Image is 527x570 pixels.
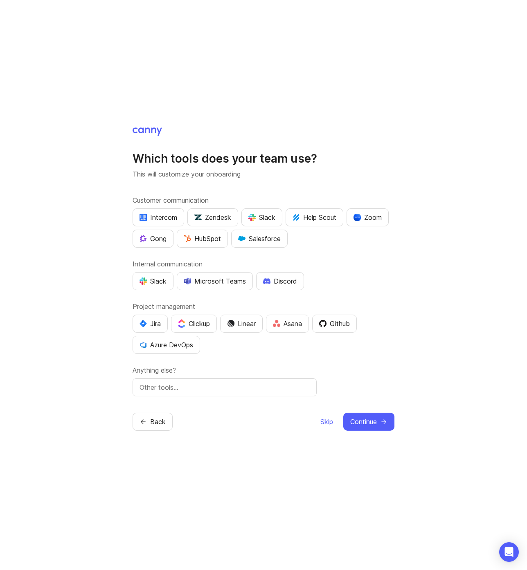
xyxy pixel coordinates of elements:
[140,320,147,327] img: svg+xml;base64,PHN2ZyB4bWxucz0iaHR0cDovL3d3dy53My5vcmcvMjAwMC9zdmciIHZpZXdCb3g9IjAgMCA0MC4zNDMgND...
[177,230,228,248] button: HubSpot
[320,413,333,431] button: Skip
[238,234,281,244] div: Salesforce
[194,212,231,222] div: Zendesk
[140,214,147,221] img: eRR1duPH6fQxdnSV9IruPjCimau6md0HxlPR81SIPROHX1VjYjAN9a41AAAAAElFTkSuQmCC
[133,259,394,269] label: Internal communication
[140,340,193,350] div: Azure DevOps
[150,417,166,427] span: Back
[140,276,167,286] div: Slack
[133,336,200,354] button: Azure DevOps
[140,382,310,392] input: Other tools…
[231,230,288,248] button: Salesforce
[343,413,394,431] button: Continue
[248,212,275,222] div: Slack
[184,276,246,286] div: Microsoft Teams
[133,413,173,431] button: Back
[178,319,210,329] div: Clickup
[319,320,327,327] img: 0D3hMmx1Qy4j6AAAAAElFTkSuQmCC
[312,315,357,333] button: Github
[178,319,185,328] img: j83v6vj1tgY2AAAAABJRU5ErkJggg==
[171,315,217,333] button: Clickup
[227,319,256,329] div: Linear
[133,208,184,226] button: Intercom
[286,208,343,226] button: Help Scout
[133,127,162,136] img: Canny Home
[140,234,167,244] div: Gong
[354,214,361,221] img: xLHbn3khTPgAAAABJRU5ErkJggg==
[248,214,256,221] img: WIAAAAASUVORK5CYII=
[350,417,377,427] span: Continue
[133,272,173,290] button: Slack
[263,278,270,284] img: +iLplPsjzba05dttzK064pds+5E5wZnCVbuGoLvBrYdmEPrXTzGo7zG60bLEREEjvOjaG9Saez5xsOEAbxBwOP6dkea84XY9O...
[184,234,221,244] div: HubSpot
[133,151,394,166] h1: Which tools does your team use?
[220,315,263,333] button: Linear
[263,276,297,286] div: Discord
[133,302,394,311] label: Project management
[187,208,238,226] button: Zendesk
[133,169,394,179] p: This will customize your onboarding
[133,230,173,248] button: Gong
[293,214,300,221] img: kV1LT1TqjqNHPtRK7+FoaplE1qRq1yqhg056Z8K5Oc6xxgIuf0oNQ9LelJqbcyPisAf0C9LDpX5UIuAAAAAElFTkSuQmCC
[256,272,304,290] button: Discord
[273,319,302,329] div: Asana
[347,208,389,226] button: Zoom
[266,315,309,333] button: Asana
[293,212,336,222] div: Help Scout
[140,341,147,349] img: YKcwp4sHBXAAAAAElFTkSuQmCC
[354,212,382,222] div: Zoom
[133,365,394,375] label: Anything else?
[320,417,333,427] span: Skip
[177,272,253,290] button: Microsoft Teams
[241,208,282,226] button: Slack
[319,319,350,329] div: Github
[140,319,161,329] div: Jira
[273,320,280,327] img: Rf5nOJ4Qh9Y9HAAAAAElFTkSuQmCC
[194,214,202,221] img: UniZRqrCPz6BHUWevMzgDJ1FW4xaGg2egd7Chm8uY0Al1hkDyjqDa8Lkk0kDEdqKkBok+T4wfoD0P0o6UMciQ8AAAAASUVORK...
[133,195,394,205] label: Customer communication
[140,235,147,242] img: qKnp5cUisfhcFQGr1t296B61Fm0WkUVwBZaiVE4uNRmEGBFetJMz8xGrgPHqF1mLDIG816Xx6Jz26AFmkmT0yuOpRCAR7zRpG...
[184,277,191,284] img: D0GypeOpROL5AAAAAElFTkSuQmCC
[140,212,177,222] div: Intercom
[499,542,519,562] div: Open Intercom Messenger
[227,320,234,327] img: Dm50RERGQWO2Ei1WzHVviWZlaLVriU9uRN6E+tIr91ebaDbMKKPDpFbssSuEG21dcGXkrKsuOVPwCeFJSFAIOxgiKgL2sFHRe...
[133,315,168,333] button: Jira
[238,235,245,242] img: GKxMRLiRsgdWqxrdBeWfGK5kaZ2alx1WifDSa2kSTsK6wyJURKhUuPoQRYzjholVGzT2A2owx2gHwZoyZHHCYJ8YNOAZj3DSg...
[184,235,191,242] img: G+3M5qq2es1si5SaumCnMN47tP1CvAZneIVX5dcx+oz+ZLhv4kfP9DwAAAABJRU5ErkJggg==
[140,277,147,285] img: WIAAAAASUVORK5CYII=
